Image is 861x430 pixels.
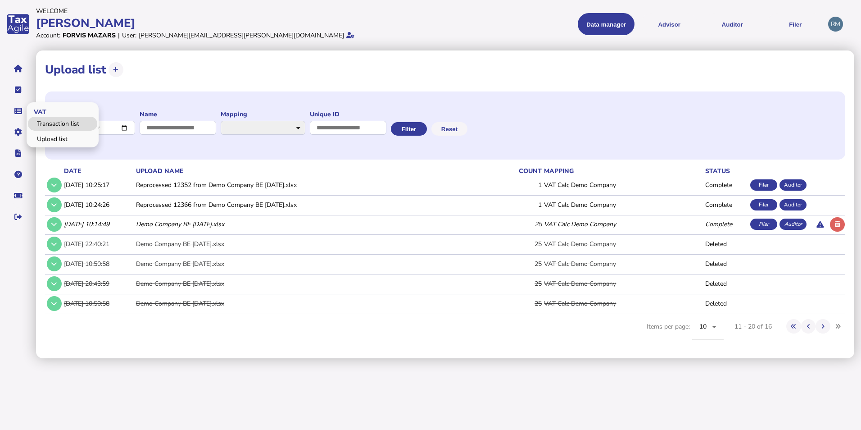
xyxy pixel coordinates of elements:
[45,62,106,78] h1: Upload list
[488,176,542,194] td: 1
[134,235,488,253] td: Demo Company BE [DATE].xlsx
[122,31,136,40] div: User:
[488,255,542,273] td: 25
[828,17,843,32] div: Profile settings
[542,166,703,176] th: mapping
[134,215,488,233] td: Demo Company BE [DATE].xlsx
[813,217,828,232] button: Data modified since loading
[830,319,845,334] button: Last page
[703,274,748,293] td: Deleted
[27,101,51,122] span: VAT
[704,13,761,35] button: Auditor
[62,274,134,293] td: [DATE] 20:43:59
[28,132,97,146] a: Upload list
[62,195,134,214] td: [DATE] 10:24:26
[542,255,703,273] td: VAT Calc Demo Company
[830,217,845,232] button: Delete upload
[542,195,703,214] td: VAT Calc Demo Company
[816,319,830,334] button: Next page
[488,294,542,312] td: 25
[750,199,777,210] div: Filer
[542,176,703,194] td: VAT Calc Demo Company
[62,166,134,176] th: date
[431,122,467,136] button: Reset
[9,144,27,163] button: Developer hub links
[703,166,748,176] th: status
[734,322,772,331] div: 11 - 20 of 16
[703,255,748,273] td: Deleted
[47,237,62,252] button: Show/hide row detail
[47,296,62,311] button: Show/hide row detail
[750,179,777,191] div: Filer
[28,117,97,131] a: Transaction list
[134,195,488,214] td: Reprocessed 12366 from Demo Company BE [DATE].xlsx
[578,13,634,35] button: Shows a dropdown of Data manager options
[62,255,134,273] td: [DATE] 10:50:58
[118,31,120,40] div: |
[134,294,488,312] td: Demo Company BE [DATE].xlsx
[310,110,386,119] label: Unique ID
[542,235,703,253] td: VAT Calc Demo Company
[9,59,27,78] button: Home
[47,217,62,232] button: Show/hide row detail
[488,215,542,233] td: 25
[699,322,707,331] span: 10
[62,176,134,194] td: [DATE] 10:25:17
[703,215,748,233] td: Complete
[703,176,748,194] td: Complete
[47,197,62,212] button: Show/hide row detail
[221,110,305,119] label: Mapping
[488,274,542,293] td: 25
[647,314,724,349] div: Items per page:
[9,165,27,184] button: Help pages
[134,176,488,194] td: Reprocessed 12352 from Demo Company BE [DATE].xlsx
[9,80,27,99] button: Tasks
[786,319,801,334] button: First page
[779,219,807,230] div: Auditor
[134,255,488,273] td: Demo Company BE [DATE].xlsx
[9,186,27,205] button: Raise a support ticket
[140,110,216,119] label: Name
[134,274,488,293] td: Demo Company BE [DATE].xlsx
[488,195,542,214] td: 1
[47,256,62,271] button: Show/hide row detail
[63,31,116,40] div: Forvis Mazars
[779,199,807,210] div: Auditor
[542,274,703,293] td: VAT Calc Demo Company
[692,314,724,349] mat-form-field: Change page size
[767,13,824,35] button: Filer
[9,123,27,142] button: Manage settings
[779,179,807,191] div: Auditor
[36,31,60,40] div: Account:
[391,122,427,136] button: Filter
[36,15,428,31] div: [PERSON_NAME]
[62,235,134,253] td: [DATE] 22:40:21
[36,7,428,15] div: Welcome
[139,31,344,40] div: [PERSON_NAME][EMAIL_ADDRESS][PERSON_NAME][DOMAIN_NAME]
[109,62,123,77] button: Upload transactions
[641,13,698,35] button: Shows a dropdown of VAT Advisor options
[346,32,354,38] i: Email verified
[542,294,703,312] td: VAT Calc Demo Company
[542,215,703,233] td: VAT Calc Demo Company
[488,166,542,176] th: count
[134,166,488,176] th: upload name
[62,294,134,312] td: [DATE] 10:50:58
[488,235,542,253] td: 25
[703,195,748,214] td: Complete
[9,101,27,120] button: Data manager
[47,178,62,192] button: Show/hide row detail
[432,13,824,35] menu: navigate products
[9,207,27,226] button: Sign out
[62,215,134,233] td: [DATE] 10:14:49
[47,276,62,291] button: Show/hide row detail
[801,319,816,334] button: Previous page
[750,219,777,230] div: Filer
[703,235,748,253] td: Deleted
[703,294,748,312] td: Deleted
